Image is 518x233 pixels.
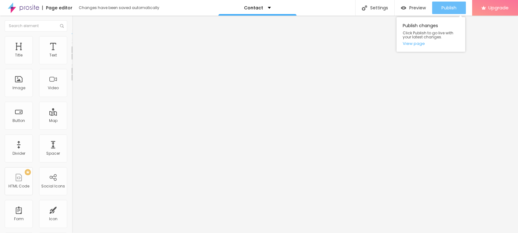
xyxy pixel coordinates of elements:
[79,6,159,10] div: Changes have been saved automatically
[5,20,67,32] input: Search element
[8,184,29,188] div: HTML Code
[403,41,459,46] a: View page
[432,2,466,14] button: Publish
[12,151,25,156] div: Divider
[49,217,57,221] div: Icon
[395,2,432,14] button: Preview
[42,6,72,10] div: Page editor
[401,5,406,11] img: view-1.svg
[48,86,59,90] div: Video
[441,5,456,10] span: Publish
[403,31,459,39] span: Click Publish to go live with your latest changes.
[49,53,57,57] div: Text
[488,5,509,10] span: Upgrade
[15,53,22,57] div: Title
[362,5,367,11] img: Icone
[72,16,518,233] iframe: To enrich screen reader interactions, please activate Accessibility in Grammarly extension settings
[14,217,24,221] div: Form
[60,24,64,28] img: Icone
[12,119,25,123] div: Button
[41,184,65,188] div: Social Icons
[244,6,263,10] p: Contact
[396,17,465,52] div: Publish changes
[409,5,426,10] span: Preview
[12,86,25,90] div: Image
[49,119,57,123] div: Map
[46,151,60,156] div: Spacer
